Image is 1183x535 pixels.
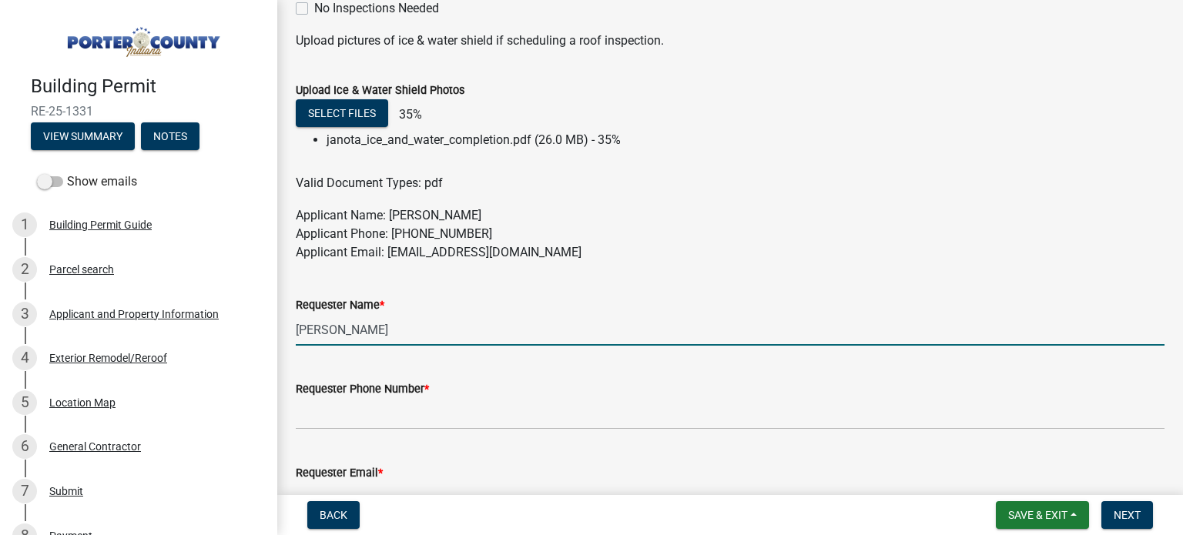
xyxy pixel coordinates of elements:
button: View Summary [31,122,135,150]
button: Back [307,501,360,529]
img: Porter County, Indiana [31,16,253,59]
h4: Building Permit [31,75,265,98]
div: 7 [12,479,37,503]
div: 3 [12,302,37,326]
label: Show emails [37,172,137,191]
div: 6 [12,434,37,459]
div: 5 [12,390,37,415]
p: Applicant Name: [PERSON_NAME] Applicant Phone: [PHONE_NUMBER] Applicant Email: [EMAIL_ADDRESS][DO... [296,206,1165,262]
span: Next [1114,509,1141,521]
wm-modal-confirm: Summary [31,131,135,143]
button: Next [1101,501,1153,529]
label: Requester Email [296,468,383,479]
div: 1 [12,212,37,237]
span: RE-25-1331 [31,104,246,119]
p: Upload pictures of ice & water shield if scheduling a roof inspection. [296,32,1165,50]
div: Submit [49,486,83,497]
span: Save & Exit [1008,509,1067,521]
span: 35% [391,107,422,122]
li: janota_ice_and_water_completion.pdf (26.0 MB) - 35% [327,131,1165,149]
div: Building Permit Guide [49,219,152,230]
div: Exterior Remodel/Reroof [49,353,167,363]
button: Select files [296,99,388,127]
label: Requester Phone Number [296,384,429,395]
button: Save & Exit [996,501,1089,529]
div: Applicant and Property Information [49,309,219,319]
label: Upload Ice & Water Shield Photos [296,85,464,96]
div: 4 [12,346,37,370]
span: Back [320,509,347,521]
label: Requester Name [296,300,384,311]
div: General Contractor [49,441,141,452]
div: 2 [12,257,37,282]
span: Valid Document Types: pdf [296,176,443,190]
div: Parcel search [49,264,114,275]
wm-modal-confirm: Notes [141,131,199,143]
div: Location Map [49,397,116,408]
button: Notes [141,122,199,150]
